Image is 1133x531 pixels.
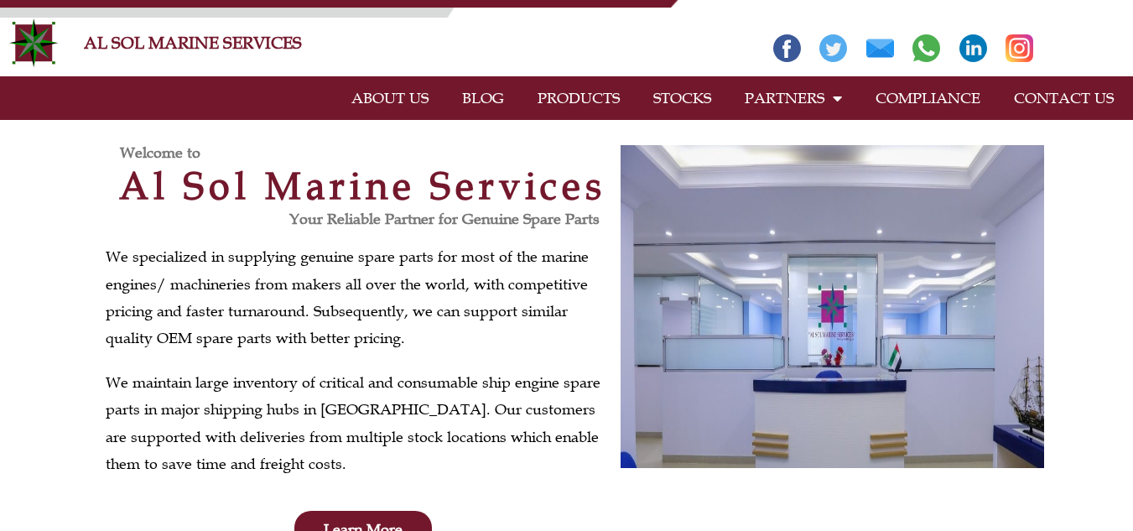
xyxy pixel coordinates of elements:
[859,79,997,117] a: COMPLIANCE
[637,79,728,117] a: STOCKS
[120,145,621,160] h3: Welcome to
[106,369,612,478] p: We maintain large inventory of critical and consumable ship engine spare parts in major shipping ...
[106,211,600,226] h3: Your Reliable Partner for Genuine Spare Parts
[8,18,59,68] img: Alsolmarine-logo
[106,243,612,352] p: We specialized in supplying genuine spare parts for most of the marine engines/ machineries from ...
[106,167,621,205] h2: Al Sol Marine Services
[728,79,859,117] a: PARTNERS
[521,79,637,117] a: PRODUCTS
[997,79,1130,117] a: CONTACT US
[445,79,521,117] a: BLOG
[335,79,445,117] a: ABOUT US
[84,33,302,53] a: AL SOL MARINE SERVICES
